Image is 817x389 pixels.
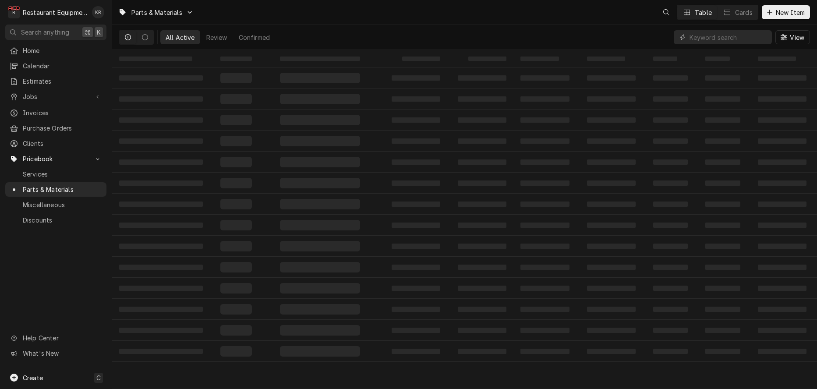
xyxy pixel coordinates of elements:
div: Restaurant Equipment Diagnostics [23,8,87,17]
span: ‌ [587,180,636,186]
span: ‌ [653,244,688,249]
span: Services [23,170,102,179]
span: ‌ [520,265,569,270]
span: ‌ [220,283,251,294]
button: Open search [659,5,673,19]
span: ‌ [458,180,506,186]
a: Go to Help Center [5,331,106,345]
a: Go to Parts & Materials [115,5,197,20]
span: ‌ [119,117,203,123]
span: ‌ [220,136,251,146]
span: ‌ [587,265,636,270]
span: ‌ [392,265,440,270]
span: ‌ [520,117,569,123]
span: ‌ [705,349,740,354]
span: ‌ [705,286,740,291]
span: ‌ [392,180,440,186]
div: R [8,6,20,18]
span: ‌ [587,138,636,144]
a: Go to Jobs [5,89,106,104]
span: ‌ [520,223,569,228]
a: Miscellaneous [5,198,106,212]
span: ‌ [280,157,360,167]
span: ‌ [653,57,677,61]
span: Clients [23,139,102,148]
span: ‌ [220,304,251,315]
span: ‌ [220,73,251,83]
span: ‌ [705,244,740,249]
span: ‌ [705,265,740,270]
span: Search anything [21,28,69,37]
span: ‌ [653,202,688,207]
a: Home [5,43,106,58]
span: ‌ [758,57,796,61]
span: ‌ [119,328,203,333]
span: ‌ [705,202,740,207]
span: ‌ [653,75,688,81]
a: Purchase Orders [5,121,106,135]
span: ‌ [587,349,636,354]
a: Clients [5,136,106,151]
span: ‌ [705,328,740,333]
span: ‌ [220,199,251,209]
span: Create [23,374,43,382]
span: ‌ [119,307,203,312]
span: ‌ [119,202,203,207]
span: ‌ [653,117,688,123]
span: Miscellaneous [23,200,102,209]
a: Go to Pricebook [5,152,106,166]
span: ‌ [758,349,806,354]
span: ‌ [280,220,360,230]
span: ‌ [458,75,506,81]
button: View [775,30,810,44]
span: ‌ [392,328,440,333]
span: ‌ [758,286,806,291]
span: ‌ [119,159,203,165]
span: What's New [23,349,101,358]
span: ‌ [587,57,625,61]
span: ‌ [520,307,569,312]
div: Review [206,33,227,42]
span: ‌ [392,117,440,123]
span: ‌ [520,328,569,333]
span: ‌ [653,328,688,333]
span: ‌ [458,349,506,354]
span: ‌ [758,96,806,102]
span: ‌ [587,244,636,249]
span: ‌ [587,202,636,207]
span: ‌ [392,223,440,228]
div: All Active [166,33,195,42]
span: ‌ [392,96,440,102]
span: ‌ [520,138,569,144]
span: ‌ [280,136,360,146]
span: ‌ [280,73,360,83]
span: ‌ [392,286,440,291]
span: ‌ [758,138,806,144]
span: ‌ [119,244,203,249]
span: ‌ [705,180,740,186]
span: ‌ [119,286,203,291]
span: Home [23,46,102,55]
span: ‌ [119,138,203,144]
span: ‌ [705,57,729,61]
span: ‌ [758,159,806,165]
span: ‌ [653,307,688,312]
div: Confirmed [239,33,270,42]
span: ‌ [653,159,688,165]
span: ‌ [220,346,251,357]
a: Calendar [5,59,106,73]
table: All Active Parts & Materials List Loading [112,50,817,389]
span: ‌ [280,262,360,272]
span: ‌ [220,262,251,272]
span: ‌ [119,180,203,186]
span: Help Center [23,333,101,343]
span: Jobs [23,92,89,101]
span: ‌ [705,159,740,165]
span: Estimates [23,77,102,86]
span: ‌ [280,199,360,209]
span: New Item [774,8,806,17]
span: ‌ [119,349,203,354]
span: ‌ [520,159,569,165]
span: ‌ [220,94,251,104]
span: ‌ [758,223,806,228]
